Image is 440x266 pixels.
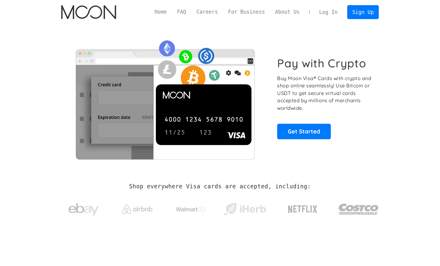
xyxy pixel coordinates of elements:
[168,200,213,216] a: Walmart
[222,195,267,220] a: iHerb
[277,56,366,70] h1: Pay with Crypto
[347,5,379,19] a: Sign Up
[270,8,305,16] a: About Us
[176,206,206,213] img: Walmart
[277,75,372,112] p: Buy Moon Visa® Cards with crypto and shop online seamlessly! Use Bitcoin or USDT to get secure vi...
[61,5,116,19] a: home
[338,198,379,221] img: Costco
[276,196,330,220] a: Netflix
[287,202,318,217] img: Netflix
[338,192,379,224] a: Costco
[61,5,116,19] img: Moon Logo
[61,36,269,159] img: Moon Cards let you spend your crypto anywhere Visa is accepted.
[122,204,153,214] img: Airbnb
[69,200,99,219] img: ebay
[191,8,223,16] a: Careers
[172,8,191,16] a: FAQ
[222,201,267,217] img: iHerb
[129,183,311,190] h2: Shop everywhere Visa cards are accepted, including:
[61,194,106,222] a: ebay
[149,8,172,16] a: Home
[115,198,160,217] a: Airbnb
[277,124,331,139] a: Get Started
[223,8,270,16] a: For Business
[314,5,343,19] a: Log In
